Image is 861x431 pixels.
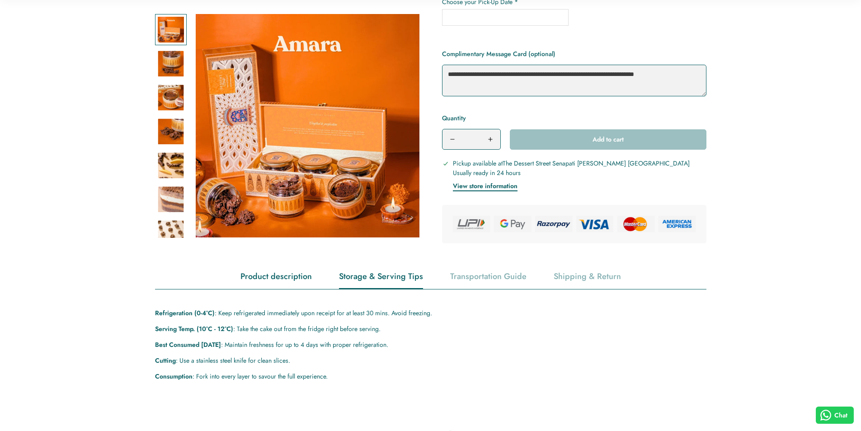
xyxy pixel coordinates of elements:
[450,265,527,288] div: Transportation Guide
[462,129,480,149] input: Product quantity
[155,308,706,319] p: : Keep refrigerated immediately upon receipt for at least 30 mins. Avoid freezing.
[155,323,706,335] p: : Take the cake out from the fridge right before serving.
[442,129,462,149] button: Decrease quantity of Amara by one
[155,371,706,382] p: : Fork into every layer to savour the full experience.
[240,265,312,288] div: Product description
[155,324,233,333] strong: Serving Temp. (10°C - 12°C)
[834,411,847,420] span: Chat
[453,168,690,178] p: Usually ready in 24 hours
[503,159,690,168] span: The Dessert Street Senapati [PERSON_NAME] [GEOGRAPHIC_DATA]
[442,113,501,123] label: Quantity
[554,265,621,288] div: Shipping & Return
[816,407,854,424] button: Chat
[453,181,518,191] button: View store information
[155,372,193,381] strong: Consumption
[155,339,706,350] p: : Maintain freshness for up to 4 days with proper refrigeration.
[339,265,423,288] div: Storage & Serving Tips
[155,308,215,317] strong: Refrigeration (0-4°C)
[453,159,690,191] div: Pickup available at
[155,356,176,365] strong: Cutting
[480,129,500,149] button: Increase quantity of Amara by one
[155,355,706,366] p: : Use a stainless steel knife for clean slices.
[155,340,221,349] strong: Best Consumed [DATE]
[442,48,555,59] label: Complimentary Message Card (optional)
